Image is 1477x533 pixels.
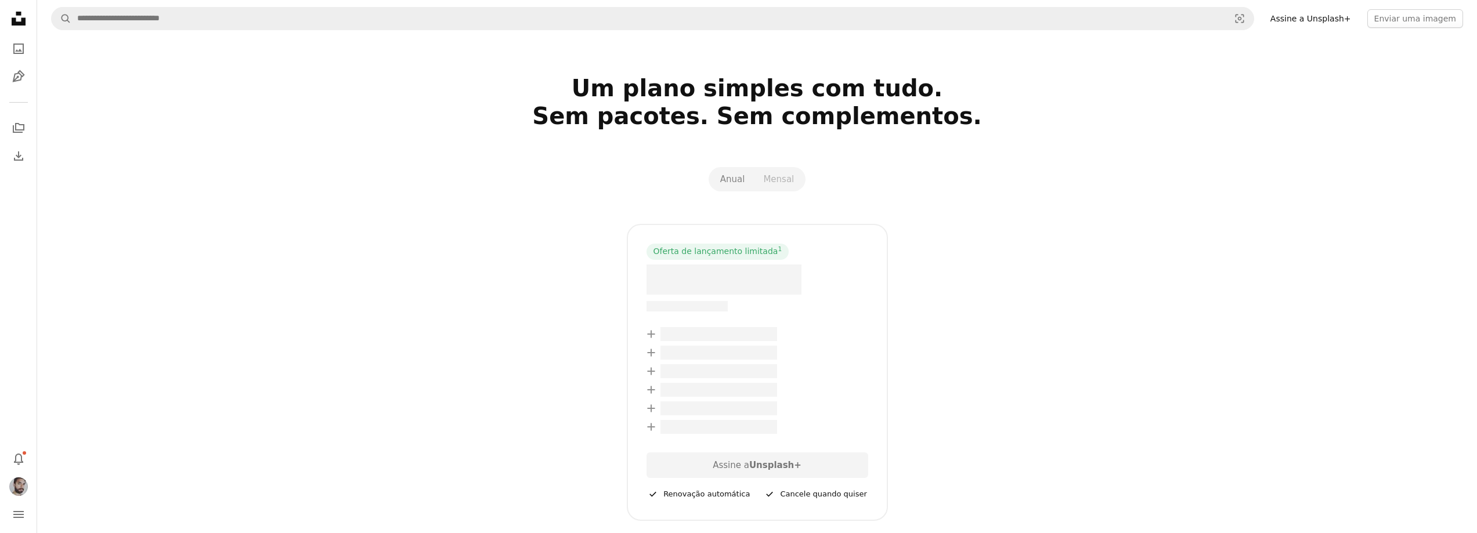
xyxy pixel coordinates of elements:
[7,7,30,32] a: Início — Unsplash
[660,346,777,360] span: – –––– –––– ––– ––– –––– ––––
[7,37,30,60] a: Fotos
[7,503,30,526] button: Menu
[7,144,30,168] a: Histórico de downloads
[384,74,1131,158] h2: Um plano simples com tudo. Sem pacotes. Sem complementos.
[660,364,777,378] span: – –––– –––– ––– ––– –––– ––––
[660,420,777,434] span: – –––– –––– ––– ––– –––– ––––
[778,245,782,252] sup: 1
[775,246,784,258] a: 1
[647,452,868,478] div: Assine a
[7,475,30,498] button: Perfil
[1226,8,1254,30] button: Pesquisa visual
[711,169,754,189] button: Anual
[647,487,750,501] div: Renovação automática
[9,477,28,496] img: Avatar do usuário Luc Bercoth
[7,447,30,470] button: Notificações
[647,264,802,295] span: – –––– ––––.
[7,117,30,140] a: Coleções
[647,301,728,311] span: –– –––– –––– –––– ––
[660,327,777,341] span: – –––– –––– ––– ––– –––– ––––
[764,487,866,501] div: Cancele quando quiser
[660,401,777,415] span: – –––– –––– ––– ––– –––– ––––
[52,8,71,30] button: Pesquise na Unsplash
[749,460,801,470] strong: Unsplash+
[660,383,777,397] span: – –––– –––– ––– ––– –––– ––––
[647,244,789,260] div: Oferta de lançamento limitada
[754,169,803,189] button: Mensal
[1263,9,1358,28] a: Assine a Unsplash+
[7,65,30,88] a: Ilustrações
[1367,9,1463,28] button: Enviar uma imagem
[51,7,1254,30] form: Pesquise conteúdo visual em todo o site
